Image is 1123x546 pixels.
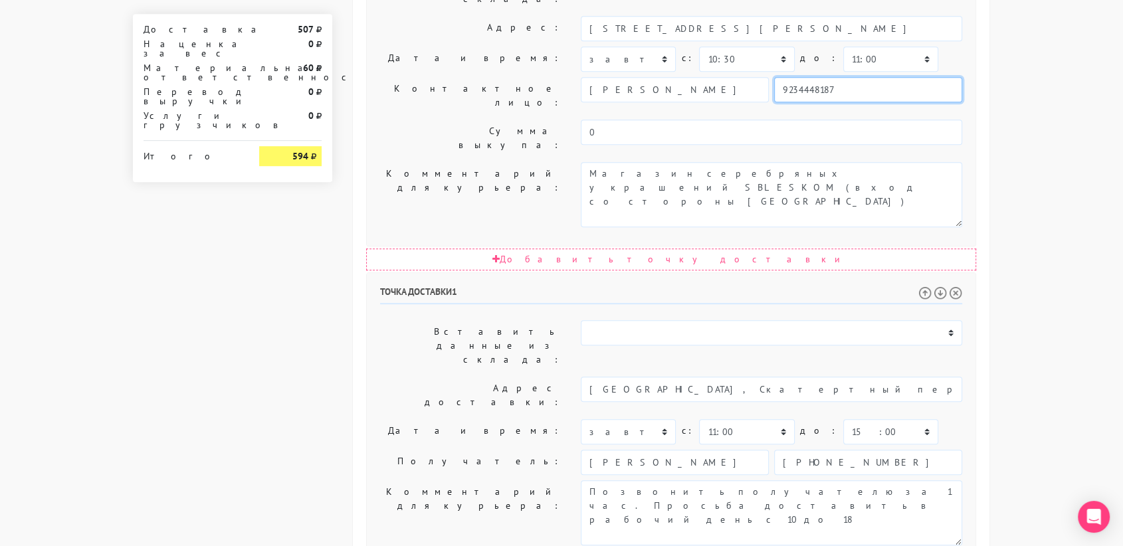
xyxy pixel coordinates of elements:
[370,162,571,227] label: Комментарий для курьера:
[1078,501,1110,533] div: Open Intercom Messenger
[370,120,571,157] label: Сумма выкупа:
[298,23,314,35] strong: 507
[370,77,571,114] label: Контактное лицо:
[308,38,314,50] strong: 0
[681,46,694,70] label: c:
[380,286,962,304] h6: Точка доставки
[370,46,571,72] label: Дата и время:
[800,46,838,70] label: до:
[370,480,571,545] label: Комментарий для курьера:
[370,419,571,444] label: Дата и время:
[308,110,314,122] strong: 0
[144,146,239,161] div: Итого
[134,111,249,130] div: Услуги грузчиков
[370,450,571,475] label: Получатель:
[581,77,769,102] input: Имя
[581,480,962,545] textarea: Позвонить получателю за 1 час. Просьба доставить в рабочий день с 10 до 18
[303,62,314,74] strong: 60
[292,150,308,162] strong: 594
[308,86,314,98] strong: 0
[774,77,962,102] input: Телефон
[370,16,571,41] label: Адрес:
[134,25,249,34] div: Доставка
[370,320,571,371] label: Вставить данные из склада:
[370,377,571,414] label: Адрес доставки:
[134,87,249,106] div: Перевод выручки
[134,63,249,82] div: Материальная ответственность
[774,450,962,475] input: Телефон
[800,419,838,442] label: до:
[581,450,769,475] input: Имя
[134,39,249,58] div: Наценка за вес
[452,286,457,298] span: 1
[681,419,694,442] label: c:
[366,248,976,270] div: Добавить точку доставки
